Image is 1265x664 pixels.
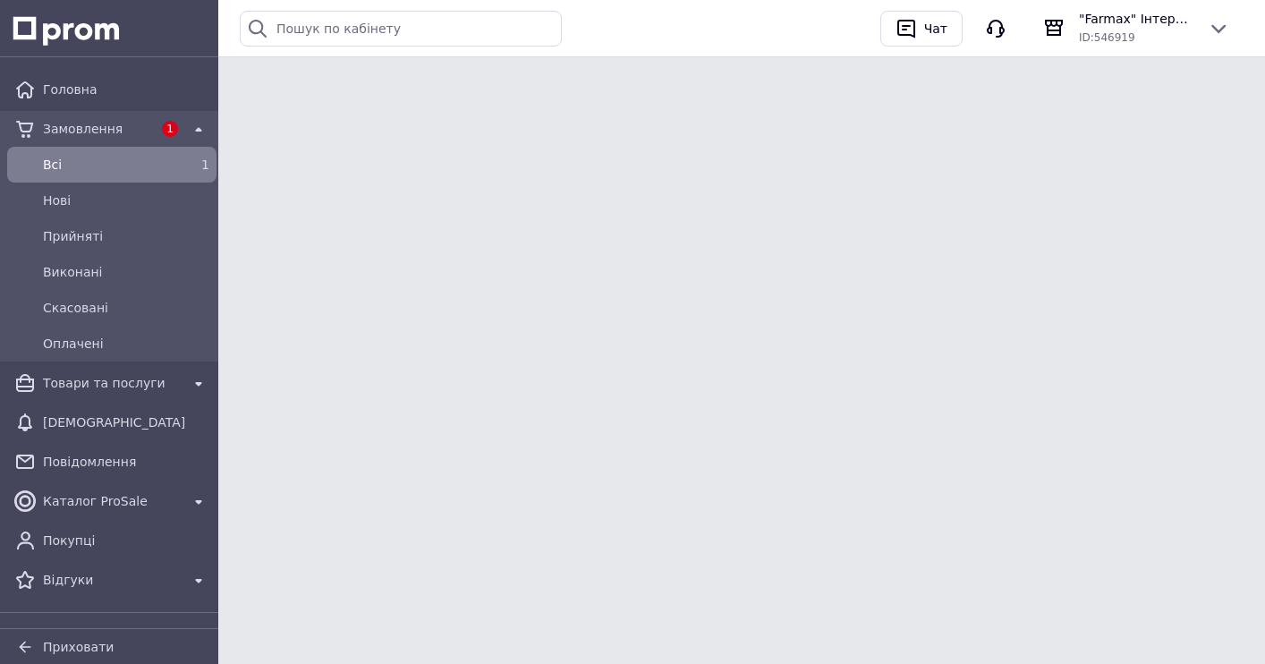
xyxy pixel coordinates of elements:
[43,227,209,245] span: Прийняті
[43,413,209,431] span: [DEMOGRAPHIC_DATA]
[43,156,174,174] span: Всi
[201,157,209,172] span: 1
[240,11,562,47] input: Пошук по кабінету
[43,453,209,471] span: Повідомлення
[43,640,114,654] span: Приховати
[43,571,181,589] span: Відгуки
[880,11,963,47] button: Чат
[43,299,209,317] span: Скасовані
[43,120,152,138] span: Замовлення
[43,532,209,549] span: Покупці
[43,374,181,392] span: Товари та послуги
[162,121,178,137] span: 1
[43,335,209,353] span: Оплачені
[921,15,951,42] div: Чат
[43,263,209,281] span: Виконані
[43,81,209,98] span: Головна
[43,192,209,209] span: Нові
[1079,10,1193,28] span: "Farmax" Інтернет-магазин комп'ютерної та побутової техніки
[43,492,181,510] span: Каталог ProSale
[1079,31,1135,44] span: ID: 546919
